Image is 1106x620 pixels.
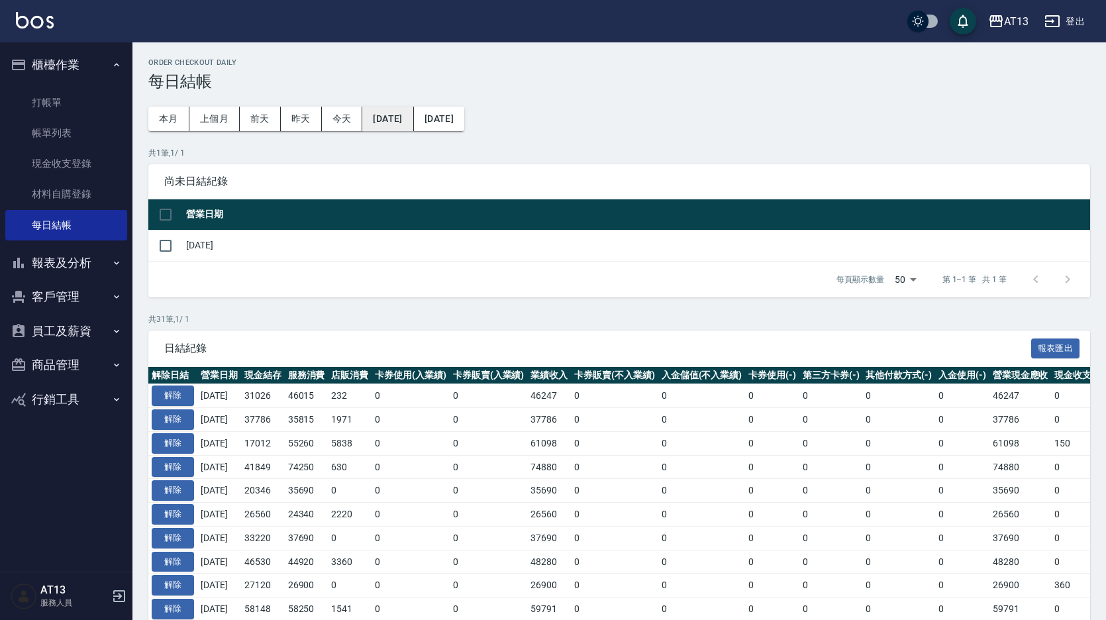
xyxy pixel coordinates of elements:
[414,107,464,131] button: [DATE]
[285,479,328,503] td: 35690
[241,550,285,574] td: 46530
[935,367,989,384] th: 入金使用(-)
[1031,338,1080,359] button: 報表匯出
[328,550,372,574] td: 3360
[152,575,194,595] button: 解除
[989,408,1052,432] td: 37786
[241,455,285,479] td: 41849
[40,584,108,597] h5: AT13
[658,367,746,384] th: 入金儲值(不入業績)
[989,367,1052,384] th: 營業現金應收
[328,408,372,432] td: 1971
[989,455,1052,479] td: 74880
[197,574,241,597] td: [DATE]
[148,72,1090,91] h3: 每日結帳
[152,504,194,525] button: 解除
[571,574,658,597] td: 0
[862,574,935,597] td: 0
[935,455,989,479] td: 0
[372,503,450,527] td: 0
[989,431,1052,455] td: 61098
[197,384,241,408] td: [DATE]
[152,528,194,548] button: 解除
[240,107,281,131] button: 前天
[362,107,413,131] button: [DATE]
[836,274,884,285] p: 每頁顯示數量
[862,503,935,527] td: 0
[862,526,935,550] td: 0
[450,550,528,574] td: 0
[148,313,1090,325] p: 共 31 筆, 1 / 1
[152,552,194,572] button: 解除
[527,479,571,503] td: 35690
[450,503,528,527] td: 0
[658,479,746,503] td: 0
[745,408,799,432] td: 0
[989,550,1052,574] td: 48280
[450,526,528,550] td: 0
[16,12,54,28] img: Logo
[241,431,285,455] td: 17012
[745,550,799,574] td: 0
[5,148,127,179] a: 現金收支登錄
[5,246,127,280] button: 報表及分析
[197,479,241,503] td: [DATE]
[745,367,799,384] th: 卡券使用(-)
[1004,13,1029,30] div: AT13
[285,431,328,455] td: 55260
[658,503,746,527] td: 0
[571,503,658,527] td: 0
[862,384,935,408] td: 0
[935,550,989,574] td: 0
[152,433,194,454] button: 解除
[450,384,528,408] td: 0
[241,526,285,550] td: 33220
[328,367,372,384] th: 店販消費
[372,479,450,503] td: 0
[745,384,799,408] td: 0
[285,574,328,597] td: 26900
[197,526,241,550] td: [DATE]
[372,550,450,574] td: 0
[372,526,450,550] td: 0
[241,479,285,503] td: 20346
[5,348,127,382] button: 商品管理
[571,431,658,455] td: 0
[658,408,746,432] td: 0
[241,408,285,432] td: 37786
[527,550,571,574] td: 48280
[328,479,372,503] td: 0
[328,526,372,550] td: 0
[799,408,863,432] td: 0
[935,408,989,432] td: 0
[372,367,450,384] th: 卡券使用(入業績)
[328,431,372,455] td: 5838
[799,384,863,408] td: 0
[799,550,863,574] td: 0
[862,479,935,503] td: 0
[527,384,571,408] td: 46247
[152,457,194,478] button: 解除
[450,479,528,503] td: 0
[658,574,746,597] td: 0
[152,599,194,619] button: 解除
[527,574,571,597] td: 26900
[450,367,528,384] th: 卡券販賣(入業績)
[152,480,194,501] button: 解除
[189,107,240,131] button: 上個月
[241,384,285,408] td: 31026
[372,455,450,479] td: 0
[372,431,450,455] td: 0
[450,408,528,432] td: 0
[197,367,241,384] th: 營業日期
[5,118,127,148] a: 帳單列表
[935,526,989,550] td: 0
[527,503,571,527] td: 26560
[285,384,328,408] td: 46015
[285,526,328,550] td: 37690
[197,455,241,479] td: [DATE]
[148,367,197,384] th: 解除日結
[571,384,658,408] td: 0
[450,455,528,479] td: 0
[285,455,328,479] td: 74250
